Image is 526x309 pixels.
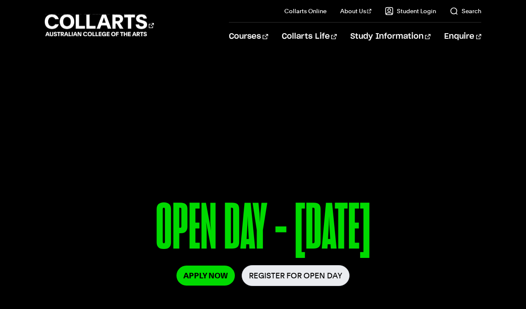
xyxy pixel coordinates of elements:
[45,195,481,265] p: OPEN DAY - [DATE]
[45,13,154,37] div: Go to homepage
[340,7,372,15] a: About Us
[176,266,235,286] a: Apply Now
[229,23,268,51] a: Courses
[350,23,431,51] a: Study Information
[444,23,481,51] a: Enquire
[282,23,337,51] a: Collarts Life
[385,7,436,15] a: Student Login
[242,265,350,286] a: Register for Open Day
[450,7,481,15] a: Search
[284,7,327,15] a: Collarts Online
